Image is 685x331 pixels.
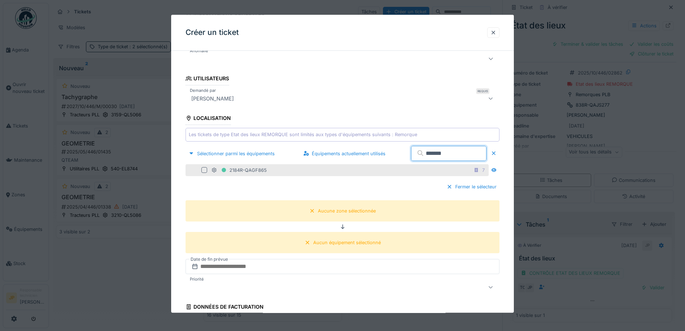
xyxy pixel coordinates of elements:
div: Les tickets de type Etat des lieux REMORQUE sont limités aux types d'équipements suivants : Remorque [189,131,417,138]
label: Date de fin prévue [190,256,229,264]
div: Sélectionner parmi les équipements [186,149,278,158]
h3: Créer un ticket [186,28,239,37]
div: Localisation [186,113,231,125]
label: Priorité [188,277,205,283]
div: [PERSON_NAME] [188,94,237,103]
div: Aucune zone sélectionnée [318,208,376,215]
div: Équipements actuellement utilisés [300,149,388,158]
div: Requis [476,89,489,94]
label: Anomalie [188,48,210,54]
div: Aucun équipement sélectionné [313,240,381,246]
label: Demandé par [188,88,217,94]
div: Données de facturation [186,302,264,314]
div: 7 [482,167,485,174]
div: Utilisateurs [186,73,229,86]
div: Fermer le sélecteur [444,182,499,192]
div: 2184R-QAGF865 [211,166,267,175]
